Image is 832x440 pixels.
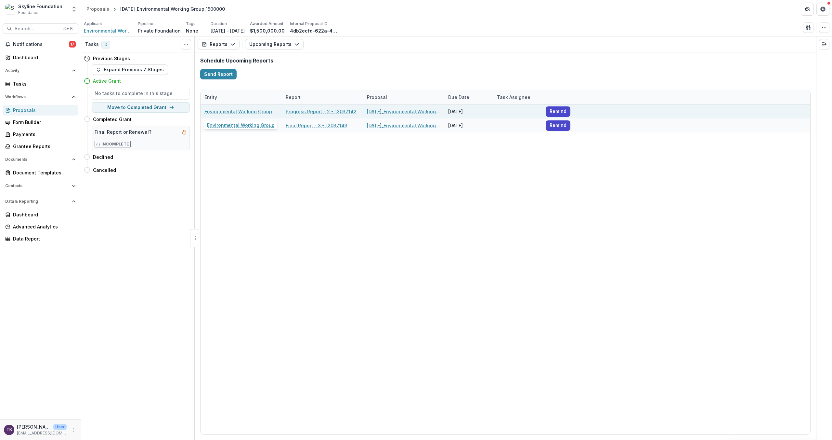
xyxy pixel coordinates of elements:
div: [DATE] [444,104,493,118]
a: Tasks [3,78,78,89]
button: Partners [801,3,814,16]
div: Dashboard [13,211,73,218]
h3: Tasks [85,42,99,47]
a: Proposals [3,105,78,116]
div: ⌘ + K [61,25,74,32]
div: Data Report [13,235,73,242]
p: Pipeline [138,21,153,27]
h4: Active Grant [93,77,121,84]
div: Skyline Foundation [18,3,62,10]
p: 4db2ecfd-622a-41b5-8512-ee8148aca768 [290,27,339,34]
h4: Declined [93,154,113,160]
div: Due Date [444,90,493,104]
nav: breadcrumb [84,4,227,14]
h5: No tasks to complete in this stage [95,90,187,97]
a: Form Builder [3,117,78,128]
a: Grantee Reports [3,141,78,152]
div: Proposal [363,90,444,104]
a: Document Templates [3,167,78,178]
button: Open Activity [3,65,78,76]
p: [DATE] - [DATE] [211,27,245,34]
button: Open Contacts [3,181,78,191]
img: Skyline Foundation [5,4,16,14]
a: [DATE]_Environmental Working Group_1500000 [367,108,440,115]
div: Entity [201,90,282,104]
button: Get Help [816,3,829,16]
p: Duration [211,21,227,27]
button: Open Workflows [3,92,78,102]
span: Contacts [5,184,69,188]
p: $1,500,000.00 [250,27,285,34]
a: [DATE]_Environmental Working Group_1500000 [367,122,440,129]
p: [PERSON_NAME] [17,423,51,430]
div: Form Builder [13,119,73,126]
div: Report [282,94,305,101]
button: Reports [198,39,240,49]
button: Search... [3,23,78,34]
div: [DATE] [444,118,493,132]
span: Data & Reporting [5,199,69,204]
a: Dashboard [3,52,78,63]
a: Proposals [84,4,112,14]
div: Report [282,90,363,104]
p: Awarded Amount [250,21,283,27]
div: Document Templates [13,169,73,176]
span: Documents [5,157,69,162]
span: 0 [101,41,110,48]
button: Remind [546,106,570,117]
div: Payments [13,131,73,138]
a: Environmental Working Group [204,108,272,115]
p: User [53,424,67,430]
div: Due Date [444,94,473,101]
button: Open Data & Reporting [3,196,78,207]
p: [EMAIL_ADDRESS][DOMAIN_NAME] [17,430,67,436]
a: Environmental Working Group [84,27,133,34]
div: Entity [201,94,221,101]
div: Advanced Analytics [13,223,73,230]
button: More [69,426,77,434]
h5: Final Report or Renewal? [95,129,151,135]
h4: Completed Grant [93,116,132,123]
h4: Cancelled [93,167,116,173]
h4: Previous Stages [93,55,130,62]
div: [DATE]_Environmental Working Group_1500000 [120,6,225,12]
div: Task Assignee [493,90,542,104]
button: Open entity switcher [70,3,79,16]
div: Proposals [13,107,73,114]
p: Tags [186,21,196,27]
a: Progress Report - 2 - 12037142 [286,108,357,115]
button: Send Report [200,69,237,79]
span: Activity [5,68,69,73]
a: Environmental Working Group [204,122,272,129]
span: Search... [15,26,58,32]
span: Foundation [18,10,40,16]
button: Notifications17 [3,39,78,49]
button: Toggle View Cancelled Tasks [181,39,191,49]
p: Private Foundation [138,27,181,34]
button: Expand right [819,39,829,49]
a: Data Report [3,233,78,244]
span: Notifications [13,42,69,47]
a: Payments [3,129,78,140]
button: Open Documents [3,154,78,165]
button: Move to Completed Grant [92,102,190,113]
p: Applicant [84,21,102,27]
button: Remind [546,120,570,131]
h2: Schedule Upcoming Reports [200,58,811,64]
button: Expand Previous 7 Stages [92,64,168,75]
span: Workflows [5,95,69,99]
p: Incomplete [101,141,129,147]
a: Advanced Analytics [3,221,78,232]
button: Upcoming Reports [245,39,304,49]
div: Task Assignee [493,94,534,101]
div: Grantee Reports [13,143,73,150]
span: 17 [69,41,76,48]
div: Tasks [13,80,73,87]
div: Dashboard [13,54,73,61]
